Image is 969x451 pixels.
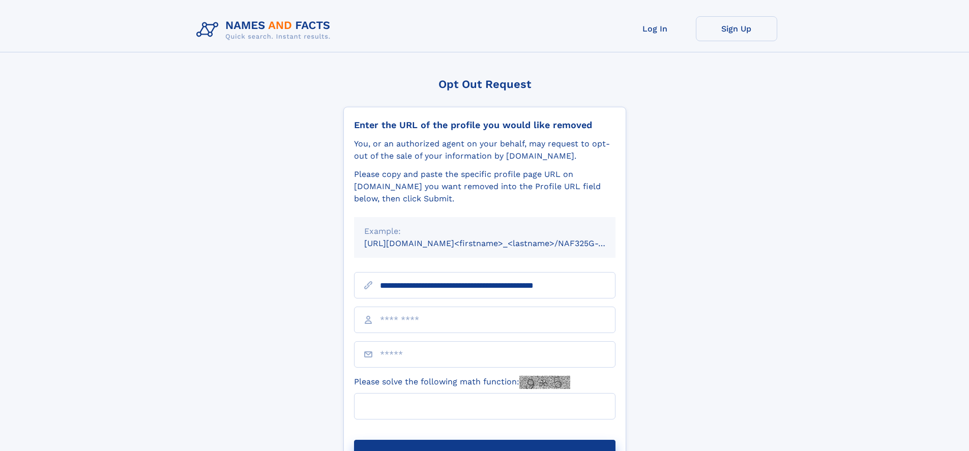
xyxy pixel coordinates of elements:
div: Enter the URL of the profile you would like removed [354,119,615,131]
div: You, or an authorized agent on your behalf, may request to opt-out of the sale of your informatio... [354,138,615,162]
small: [URL][DOMAIN_NAME]<firstname>_<lastname>/NAF325G-xxxxxxxx [364,238,635,248]
div: Please copy and paste the specific profile page URL on [DOMAIN_NAME] you want removed into the Pr... [354,168,615,205]
div: Opt Out Request [343,78,626,91]
a: Log In [614,16,696,41]
a: Sign Up [696,16,777,41]
label: Please solve the following math function: [354,376,570,389]
div: Example: [364,225,605,237]
img: Logo Names and Facts [192,16,339,44]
